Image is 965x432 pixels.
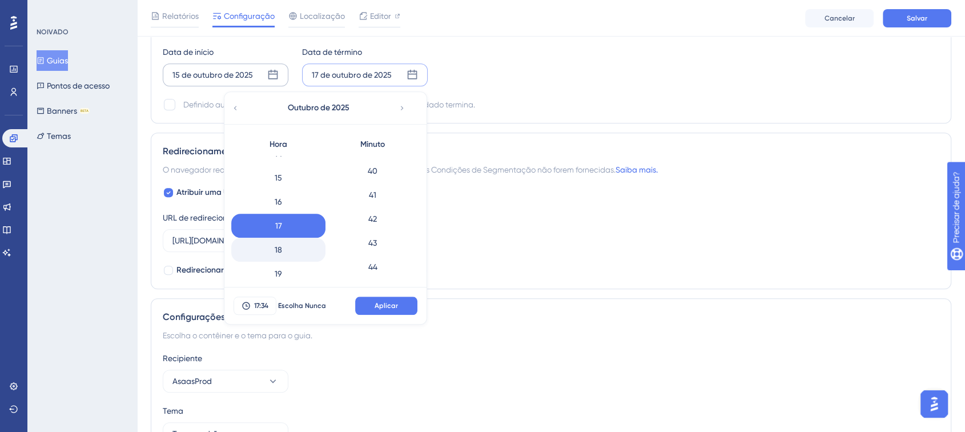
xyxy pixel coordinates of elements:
font: 17:34 [254,302,268,310]
font: 40 [368,166,377,175]
font: 16 [275,197,282,206]
font: Guias [47,56,68,65]
font: AsaasProd [172,377,212,386]
font: Escolha Nunca [278,302,326,310]
font: 42 [368,214,377,223]
button: Salvar [883,9,951,27]
button: Aplicar [355,297,417,315]
font: Cancelar [825,14,855,22]
font: Salvar [907,14,927,22]
font: Data de término [302,47,362,57]
font: Pontos de acesso [47,81,110,90]
font: Recipiente [163,354,202,363]
font: Tema [163,406,183,415]
font: NOIVADO [37,28,69,36]
button: Cancelar [805,9,874,27]
button: Escolha Nunca [276,297,328,315]
font: 17 de outubro de 2025 [312,70,392,79]
font: O navegador redirecionará para o "URL de Redirecionamento" quando as Condições de Segmentação não... [163,165,616,174]
font: Aplicar [375,302,398,310]
font: Editor [370,11,391,21]
font: Minuto [360,139,385,149]
font: Configuração [224,11,275,21]
font: Atribuir uma URL de redirecionamento [176,187,316,197]
font: Localização [300,11,345,21]
font: 15 [275,173,282,182]
iframe: Iniciador do Assistente de IA do UserGuiding [917,387,951,421]
button: Pontos de acesso [37,75,110,96]
button: 17:34 [234,297,276,315]
font: Redirecionamento [163,146,241,157]
font: 43 [368,238,377,247]
font: Escolha o contêiner e o tema para o guia. [163,331,312,340]
font: 18 [275,245,282,254]
font: BETA [81,109,89,113]
button: AsaasProd [163,370,288,393]
a: Saiba mais. [616,165,658,174]
font: Definido automaticamente como “Inativo” quando o período agendado termina. [183,100,475,109]
font: Banners [47,106,77,115]
font: Hora [270,139,287,149]
input: https://www.example.com/ [172,234,356,247]
font: 44 [368,262,377,271]
font: Outubro de 2025 [288,103,349,113]
button: Guias [37,50,68,71]
font: Data de início [163,47,214,57]
font: 14 [275,149,282,158]
font: Redirecionar para URL exata [176,265,283,275]
font: 15 de outubro de 2025 [172,70,253,79]
font: 17 [275,221,282,230]
font: Temas [47,131,71,141]
font: Relatórios [162,11,199,21]
button: Outubro de 2025 [262,97,376,119]
button: Temas [37,126,71,146]
font: 41 [369,190,376,199]
font: Configurações avançadas [163,311,275,322]
font: URL de redirecionamento [163,213,256,222]
button: BannersBETA [37,101,90,121]
font: 19 [275,269,282,278]
font: Precisar de ajuda? [27,5,98,14]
